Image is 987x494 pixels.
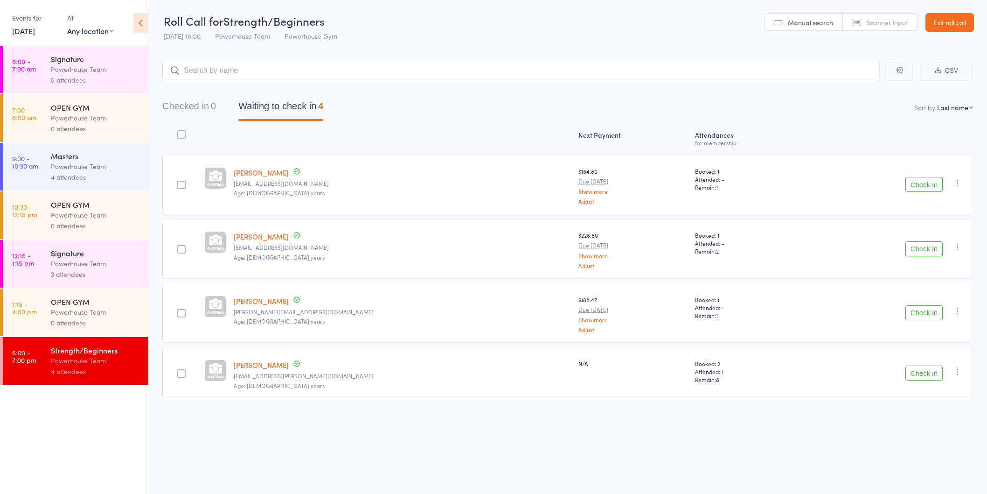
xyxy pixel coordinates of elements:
span: Powerhouse Gym [285,31,337,41]
span: Strength/Beginners [223,13,325,28]
span: 2 [716,247,719,255]
div: Any location [67,26,113,36]
a: 6:00 -7:00 amSignaturePowerhouse Team5 attendees [3,46,148,93]
a: 7:00 -8:00 amOPEN GYMPowerhouse Team0 attendees [3,94,148,142]
div: 4 attendees [51,366,140,377]
span: Remain: [695,183,802,191]
div: Signature [51,248,140,258]
div: $228.80 [578,231,688,268]
div: 4 attendees [51,172,140,183]
a: [DATE] [12,26,35,36]
span: Remain: [695,247,802,255]
time: 10:30 - 12:15 pm [12,203,37,218]
input: Search by name [162,60,880,81]
div: Powerhouse Team [51,64,140,75]
div: for membership [695,140,802,146]
a: Show more [578,317,688,323]
a: Adjust [578,262,688,268]
div: $188.47 [578,296,688,332]
a: [PERSON_NAME] [234,168,289,177]
div: 4 [318,101,323,111]
span: Scanner input [866,18,908,27]
a: 10:30 -12:15 pmOPEN GYMPowerhouse Team0 attendees [3,191,148,239]
div: Powerhouse Team [51,307,140,318]
div: OPEN GYM [51,102,140,113]
span: Roll Call for [164,13,223,28]
div: 0 [211,101,216,111]
div: N/A [578,360,688,367]
a: Exit roll call [925,13,974,32]
div: 0 attendees [51,123,140,134]
div: OPEN GYM [51,199,140,210]
time: 7:00 - 8:00 am [12,106,36,121]
span: 8 [716,375,719,383]
label: Sort by [914,103,935,112]
span: Age: [DEMOGRAPHIC_DATA] years [234,253,325,261]
a: [PERSON_NAME] [234,360,289,370]
div: Atten­dances [691,126,806,150]
div: Powerhouse Team [51,258,140,269]
span: Age: [DEMOGRAPHIC_DATA] years [234,189,325,197]
a: 12:15 -1:15 pmSignaturePowerhouse Team3 attendees [3,240,148,288]
button: Check in [905,305,943,320]
a: 6:00 -7:00 pmStrength/BeginnersPowerhouse Team4 attendees [3,337,148,385]
small: philippalouey@gmail.com [234,244,571,251]
button: Check in [905,241,943,256]
span: Age: [DEMOGRAPHIC_DATA] years [234,381,325,389]
small: Due [DATE] [578,178,688,184]
span: 1 [716,183,718,191]
a: [PERSON_NAME] [234,232,289,241]
span: 1 [716,311,718,319]
span: Powerhouse Team [215,31,270,41]
span: Attended: - [695,239,802,247]
div: 3 attendees [51,269,140,280]
span: Age: [DEMOGRAPHIC_DATA] years [234,317,325,325]
a: Adjust [578,198,688,204]
span: Remain: [695,311,802,319]
span: Attended: - [695,175,802,183]
small: Due [DATE] [578,306,688,313]
small: Due [DATE] [578,242,688,248]
div: Next Payment [575,126,691,150]
button: Checked in0 [162,96,216,121]
button: Waiting to check in4 [238,96,323,121]
time: 6:00 - 7:00 am [12,57,36,72]
button: Check in [905,177,943,192]
div: At [67,10,113,26]
time: 1:15 - 4:00 pm [12,300,37,315]
span: Remain: [695,375,802,383]
span: Booked: 1 [695,167,802,175]
div: Powerhouse Team [51,210,140,220]
div: Strength/Beginners [51,345,140,355]
small: mpbolton4@gmail.com [234,180,571,187]
span: Booked: 1 [695,231,802,239]
div: $184.80 [578,167,688,204]
a: 1:15 -4:00 pmOPEN GYMPowerhouse Team0 attendees [3,289,148,336]
small: wan.cecilia@gmail.com [234,373,571,379]
time: 9:30 - 10:30 am [12,155,38,169]
a: Show more [578,253,688,259]
time: 12:15 - 1:15 pm [12,252,34,267]
span: [DATE] 18:00 [164,31,201,41]
small: elizabeth.as.ring@gmail.com [234,309,571,315]
div: 0 attendees [51,220,140,231]
div: Signature [51,54,140,64]
span: Booked: 1 [695,296,802,303]
div: OPEN GYM [51,296,140,307]
div: Events for [12,10,58,26]
div: Masters [51,151,140,161]
span: Attended: 1 [695,367,802,375]
a: Adjust [578,326,688,332]
div: Powerhouse Team [51,161,140,172]
span: Attended: - [695,303,802,311]
button: Check in [905,366,943,381]
a: 9:30 -10:30 amMastersPowerhouse Team4 attendees [3,143,148,191]
a: Show more [578,188,688,194]
span: Booked: 2 [695,360,802,367]
div: 5 attendees [51,75,140,85]
span: Manual search [788,18,833,27]
div: Powerhouse Team [51,113,140,123]
div: Powerhouse Team [51,355,140,366]
a: [PERSON_NAME] [234,296,289,306]
button: CSV [920,61,973,81]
